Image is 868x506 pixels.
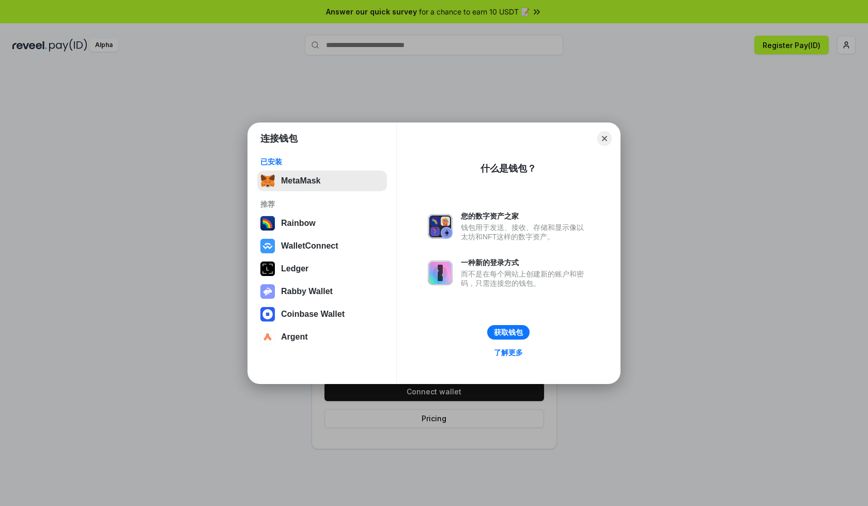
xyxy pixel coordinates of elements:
[281,176,320,186] div: MetaMask
[260,200,384,209] div: 推荐
[487,325,530,340] button: 获取钱包
[260,239,275,253] img: svg+xml,%3Csvg%20width%3D%2228%22%20height%3D%2228%22%20viewBox%3D%220%200%2028%2028%22%20fill%3D...
[281,287,333,296] div: Rabby Wallet
[461,211,589,221] div: 您的数字资产之家
[260,284,275,299] img: svg+xml,%3Csvg%20xmlns%3D%22http%3A%2F%2Fwww.w3.org%2F2000%2Fsvg%22%20fill%3D%22none%22%20viewBox...
[494,348,523,357] div: 了解更多
[257,171,387,191] button: MetaMask
[488,346,529,359] a: 了解更多
[461,269,589,288] div: 而不是在每个网站上创建新的账户和密码，只需连接您的钱包。
[281,219,316,228] div: Rainbow
[281,310,345,319] div: Coinbase Wallet
[260,262,275,276] img: svg+xml,%3Csvg%20xmlns%3D%22http%3A%2F%2Fwww.w3.org%2F2000%2Fsvg%22%20width%3D%2228%22%20height%3...
[428,214,453,239] img: svg+xml,%3Csvg%20xmlns%3D%22http%3A%2F%2Fwww.w3.org%2F2000%2Fsvg%22%20fill%3D%22none%22%20viewBox...
[461,258,589,267] div: 一种新的登录方式
[260,307,275,321] img: svg+xml,%3Csvg%20width%3D%2228%22%20height%3D%2228%22%20viewBox%3D%220%200%2028%2028%22%20fill%3D...
[260,132,298,145] h1: 连接钱包
[257,304,387,325] button: Coinbase Wallet
[257,213,387,234] button: Rainbow
[260,216,275,231] img: svg+xml,%3Csvg%20width%3D%22120%22%20height%3D%22120%22%20viewBox%3D%220%200%20120%20120%22%20fil...
[257,281,387,302] button: Rabby Wallet
[260,330,275,344] img: svg+xml,%3Csvg%20width%3D%2228%22%20height%3D%2228%22%20viewBox%3D%220%200%2028%2028%22%20fill%3D...
[257,327,387,347] button: Argent
[260,157,384,166] div: 已安装
[281,241,338,251] div: WalletConnect
[494,328,523,337] div: 获取钱包
[257,258,387,279] button: Ledger
[260,174,275,188] img: svg+xml,%3Csvg%20fill%3D%22none%22%20height%3D%2233%22%20viewBox%3D%220%200%2035%2033%22%20width%...
[428,260,453,285] img: svg+xml,%3Csvg%20xmlns%3D%22http%3A%2F%2Fwww.w3.org%2F2000%2Fsvg%22%20fill%3D%22none%22%20viewBox...
[597,131,612,146] button: Close
[461,223,589,241] div: 钱包用于发送、接收、存储和显示像以太坊和NFT这样的数字资产。
[481,162,536,175] div: 什么是钱包？
[281,264,308,273] div: Ledger
[281,332,308,342] div: Argent
[257,236,387,256] button: WalletConnect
